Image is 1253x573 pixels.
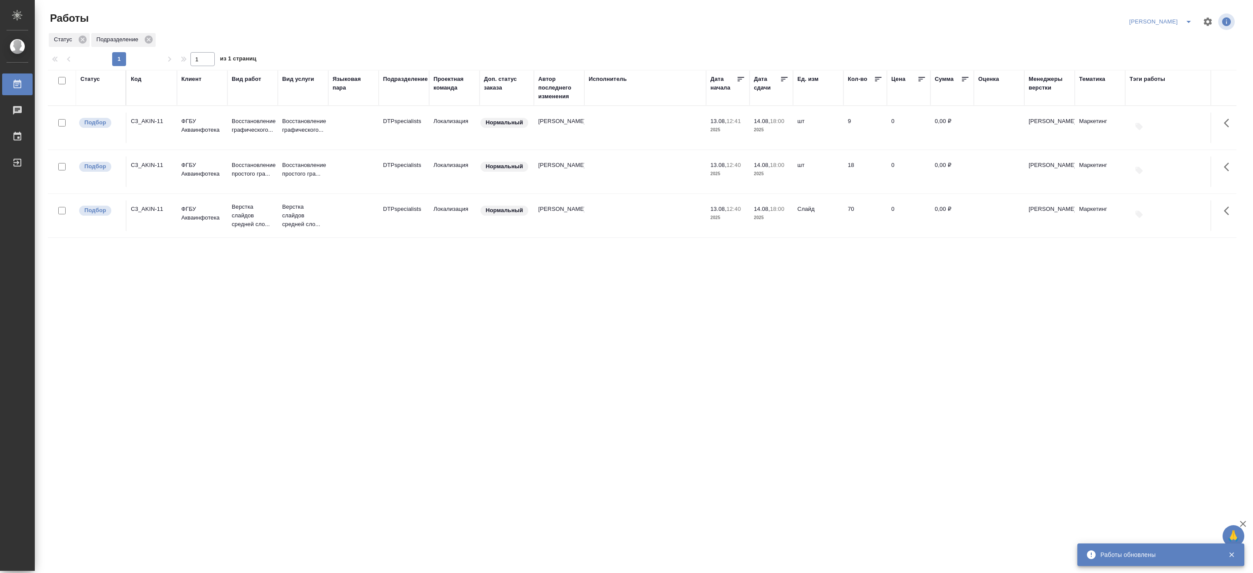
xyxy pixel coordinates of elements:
[754,162,770,168] p: 14.08,
[484,75,530,92] div: Доп. статус заказа
[891,75,906,83] div: Цена
[80,75,100,83] div: Статус
[1223,551,1240,559] button: Закрыть
[1029,117,1070,126] p: [PERSON_NAME]
[1079,117,1121,126] p: Маркетинг
[429,200,480,231] td: Локализация
[930,200,974,231] td: 0,00 ₽
[379,113,429,143] td: DTPspecialists
[534,200,584,231] td: [PERSON_NAME]
[887,200,930,231] td: 0
[131,205,173,213] div: C3_AKIN-11
[726,206,741,212] p: 12:40
[754,213,789,222] p: 2025
[48,11,89,25] span: Работы
[78,205,121,217] div: Можно подбирать исполнителей
[710,118,726,124] p: 13.08,
[726,162,741,168] p: 12:40
[1218,13,1236,30] span: Посмотреть информацию
[84,118,106,127] p: Подбор
[1079,161,1121,170] p: Маркетинг
[232,161,273,178] p: Восстановление простого гра...
[710,206,726,212] p: 13.08,
[1029,205,1070,213] p: [PERSON_NAME]
[710,126,745,134] p: 2025
[534,113,584,143] td: [PERSON_NAME]
[930,113,974,143] td: 0,00 ₽
[379,157,429,187] td: DTPspecialists
[754,75,780,92] div: Дата сдачи
[1197,11,1218,32] span: Настроить таблицу
[887,113,930,143] td: 0
[84,206,106,215] p: Подбор
[797,75,819,83] div: Ед. изм
[282,117,324,134] p: Восстановление графического...
[843,200,887,231] td: 70
[793,113,843,143] td: шт
[978,75,999,83] div: Оценка
[1219,113,1240,133] button: Здесь прячутся важные кнопки
[181,205,223,222] p: ФГБУ Акваинфотека
[930,157,974,187] td: 0,00 ₽
[726,118,741,124] p: 12:41
[1130,161,1149,180] button: Добавить тэги
[848,75,867,83] div: Кол-во
[181,75,201,83] div: Клиент
[97,35,141,44] p: Подразделение
[754,206,770,212] p: 14.08,
[429,157,480,187] td: Локализация
[1219,200,1240,221] button: Здесь прячутся важные кнопки
[793,200,843,231] td: Слайд
[754,118,770,124] p: 14.08,
[131,117,173,126] div: C3_AKIN-11
[935,75,953,83] div: Сумма
[282,75,314,83] div: Вид услуги
[232,117,273,134] p: Восстановление графического...
[1079,205,1121,213] p: Маркетинг
[1223,525,1244,547] button: 🙏
[1127,15,1197,29] div: split button
[887,157,930,187] td: 0
[754,170,789,178] p: 2025
[232,203,273,229] p: Верстка слайдов средней сло...
[710,213,745,222] p: 2025
[232,75,261,83] div: Вид работ
[770,118,784,124] p: 18:00
[534,157,584,187] td: [PERSON_NAME]
[770,162,784,168] p: 18:00
[54,35,75,44] p: Статус
[843,157,887,187] td: 18
[429,113,480,143] td: Локализация
[181,161,223,178] p: ФГБУ Акваинфотека
[710,162,726,168] p: 13.08,
[131,161,173,170] div: C3_AKIN-11
[538,75,580,101] div: Автор последнего изменения
[1219,157,1240,177] button: Здесь прячутся важные кнопки
[710,75,736,92] div: Дата начала
[486,118,523,127] p: Нормальный
[84,162,106,171] p: Подбор
[1100,550,1215,559] div: Работы обновлены
[710,170,745,178] p: 2025
[1226,527,1241,545] span: 🙏
[1079,75,1105,83] div: Тематика
[49,33,90,47] div: Статус
[1130,75,1165,83] div: Тэги работы
[91,33,156,47] div: Подразделение
[220,53,257,66] span: из 1 страниц
[78,161,121,173] div: Можно подбирать исполнителей
[486,162,523,171] p: Нормальный
[770,206,784,212] p: 18:00
[181,117,223,134] p: ФГБУ Акваинфотека
[1130,205,1149,224] button: Добавить тэги
[78,117,121,129] div: Можно подбирать исполнителей
[793,157,843,187] td: шт
[282,203,324,229] p: Верстка слайдов средней сло...
[1029,161,1070,170] p: [PERSON_NAME]
[333,75,374,92] div: Языковая пара
[282,161,324,178] p: Восстановление простого гра...
[843,113,887,143] td: 9
[379,200,429,231] td: DTPspecialists
[754,126,789,134] p: 2025
[486,206,523,215] p: Нормальный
